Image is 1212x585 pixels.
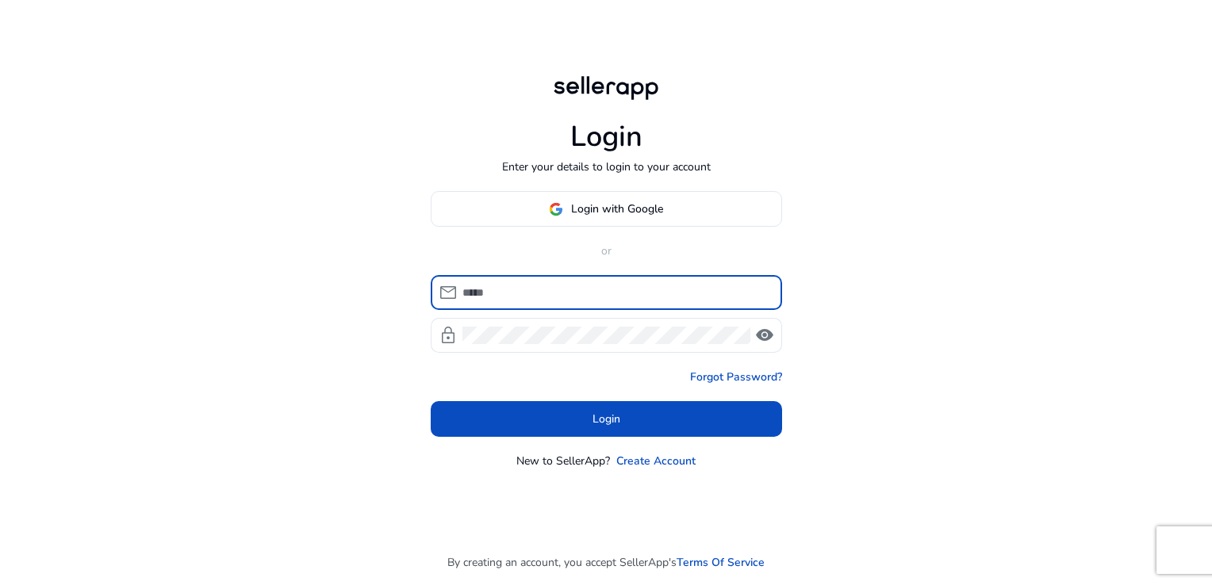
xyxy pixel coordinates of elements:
button: Login [431,401,782,437]
p: New to SellerApp? [516,453,610,469]
span: visibility [755,326,774,345]
h1: Login [570,120,642,154]
span: Login with Google [571,201,663,217]
p: or [431,243,782,259]
a: Create Account [616,453,696,469]
p: Enter your details to login to your account [502,159,711,175]
span: lock [439,326,458,345]
a: Terms Of Service [677,554,765,571]
a: Forgot Password? [690,369,782,385]
img: google-logo.svg [549,202,563,216]
button: Login with Google [431,191,782,227]
span: mail [439,283,458,302]
span: Login [593,411,620,427]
